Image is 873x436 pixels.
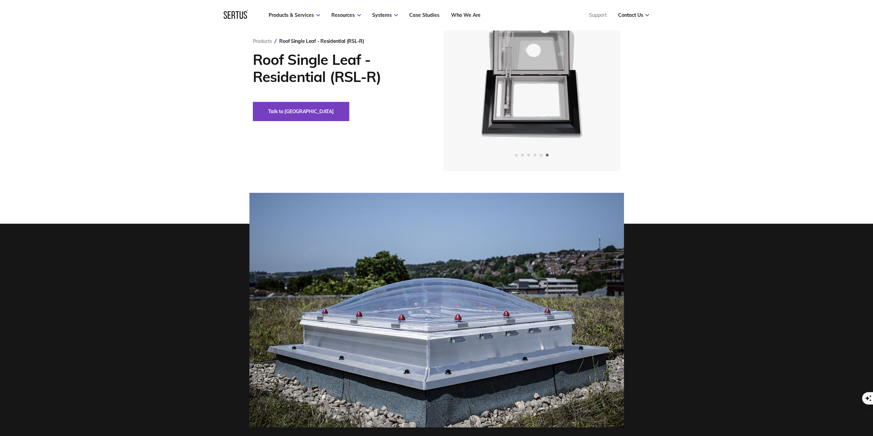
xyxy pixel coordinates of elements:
a: Products & Services [269,12,320,18]
button: Talk to [GEOGRAPHIC_DATA] [253,102,349,121]
iframe: Chat Widget [750,356,873,436]
a: Products [253,38,272,44]
a: Systems [372,12,398,18]
a: Support [589,12,606,18]
span: Go to slide 3 [527,154,530,156]
span: Go to slide 1 [515,154,518,156]
span: Go to slide 4 [533,154,536,156]
a: Case Studies [409,12,439,18]
a: Contact Us [618,12,649,18]
h1: Roof Single Leaf - Residential (RSL-R) [253,51,423,85]
a: Who We Are [451,12,480,18]
a: Resources [331,12,361,18]
span: Go to slide 5 [540,154,542,156]
span: Go to slide 2 [521,154,524,156]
